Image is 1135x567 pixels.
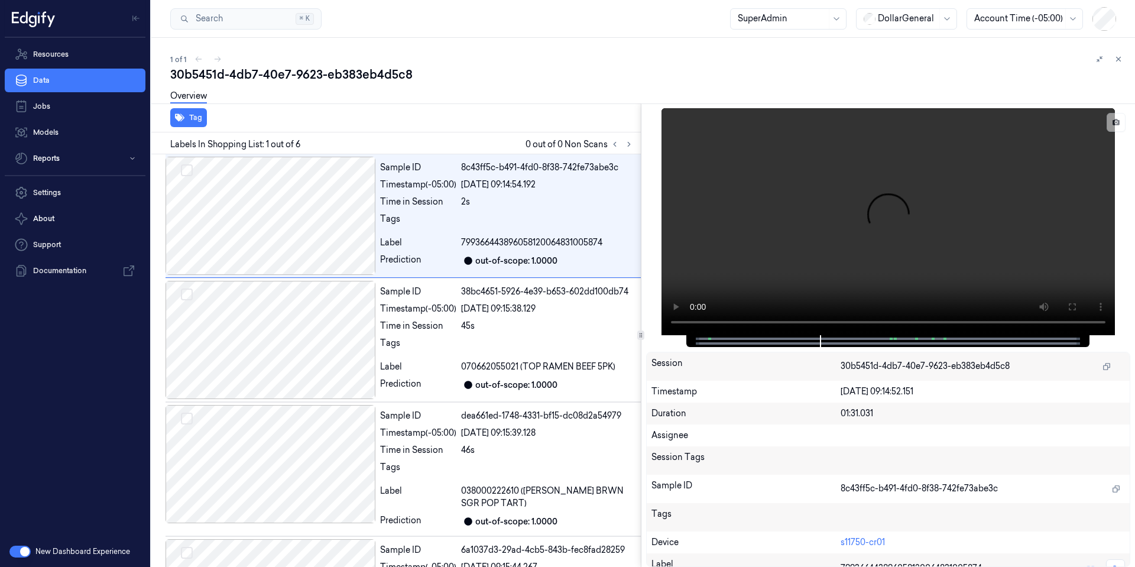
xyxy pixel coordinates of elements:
[841,482,998,495] span: 8c43ff5c-b491-4fd0-8f38-742fe73abe3c
[5,181,145,205] a: Settings
[841,360,1010,372] span: 30b5451d-4db7-40e7-9623-eb383eb4d5c8
[170,8,322,30] button: Search⌘K
[380,179,456,191] div: Timestamp (-05:00)
[461,444,636,456] div: 46s
[651,357,841,376] div: Session
[181,289,193,300] button: Select row
[380,236,456,249] div: Label
[461,361,615,373] span: 070662055021 (TOP RAMEN BEEF 5PK)
[380,320,456,332] div: Time in Session
[461,236,602,249] span: 799366443896058120064831005874
[380,378,456,392] div: Prediction
[461,320,636,332] div: 45s
[181,413,193,425] button: Select row
[461,427,636,439] div: [DATE] 09:15:39.128
[461,544,636,556] div: 6a1037d3-29ad-4cb5-843b-fec8fad28259
[651,429,1126,442] div: Assignee
[380,361,456,373] div: Label
[380,485,456,510] div: Label
[475,379,557,391] div: out-of-scope: 1.0000
[380,544,456,556] div: Sample ID
[841,385,1125,398] div: [DATE] 09:14:52.151
[461,303,636,315] div: [DATE] 09:15:38.129
[170,90,207,103] a: Overview
[380,303,456,315] div: Timestamp (-05:00)
[651,508,841,527] div: Tags
[5,233,145,257] a: Support
[5,43,145,66] a: Resources
[380,196,456,208] div: Time in Session
[380,337,456,356] div: Tags
[841,537,885,547] a: s11750-cr01
[380,444,456,456] div: Time in Session
[651,451,841,470] div: Session Tags
[380,427,456,439] div: Timestamp (-05:00)
[380,254,456,268] div: Prediction
[5,147,145,170] button: Reports
[841,407,1125,420] div: 01:31.031
[461,196,636,208] div: 2s
[461,161,636,174] div: 8c43ff5c-b491-4fd0-8f38-742fe73abe3c
[181,547,193,559] button: Select row
[461,179,636,191] div: [DATE] 09:14:54.192
[380,286,456,298] div: Sample ID
[380,461,456,480] div: Tags
[475,516,557,528] div: out-of-scope: 1.0000
[651,407,841,420] div: Duration
[181,164,193,176] button: Select row
[170,66,1126,83] div: 30b5451d-4db7-40e7-9623-eb383eb4d5c8
[461,286,636,298] div: 38bc4651-5926-4e39-b653-602dd100db74
[380,161,456,174] div: Sample ID
[170,108,207,127] button: Tag
[380,514,456,529] div: Prediction
[170,138,300,151] span: Labels In Shopping List: 1 out of 6
[191,12,223,25] span: Search
[5,69,145,92] a: Data
[5,259,145,283] a: Documentation
[5,121,145,144] a: Models
[5,207,145,231] button: About
[380,213,456,232] div: Tags
[475,255,557,267] div: out-of-scope: 1.0000
[526,137,636,151] span: 0 out of 0 Non Scans
[461,485,636,510] span: 038000222610 ([PERSON_NAME] BRWN SGR POP TART)
[461,410,636,422] div: dea661ed-1748-4331-bf15-dc08d2a54979
[170,54,187,64] span: 1 of 1
[127,9,145,28] button: Toggle Navigation
[651,479,841,498] div: Sample ID
[651,385,841,398] div: Timestamp
[380,410,456,422] div: Sample ID
[651,536,841,549] div: Device
[5,95,145,118] a: Jobs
